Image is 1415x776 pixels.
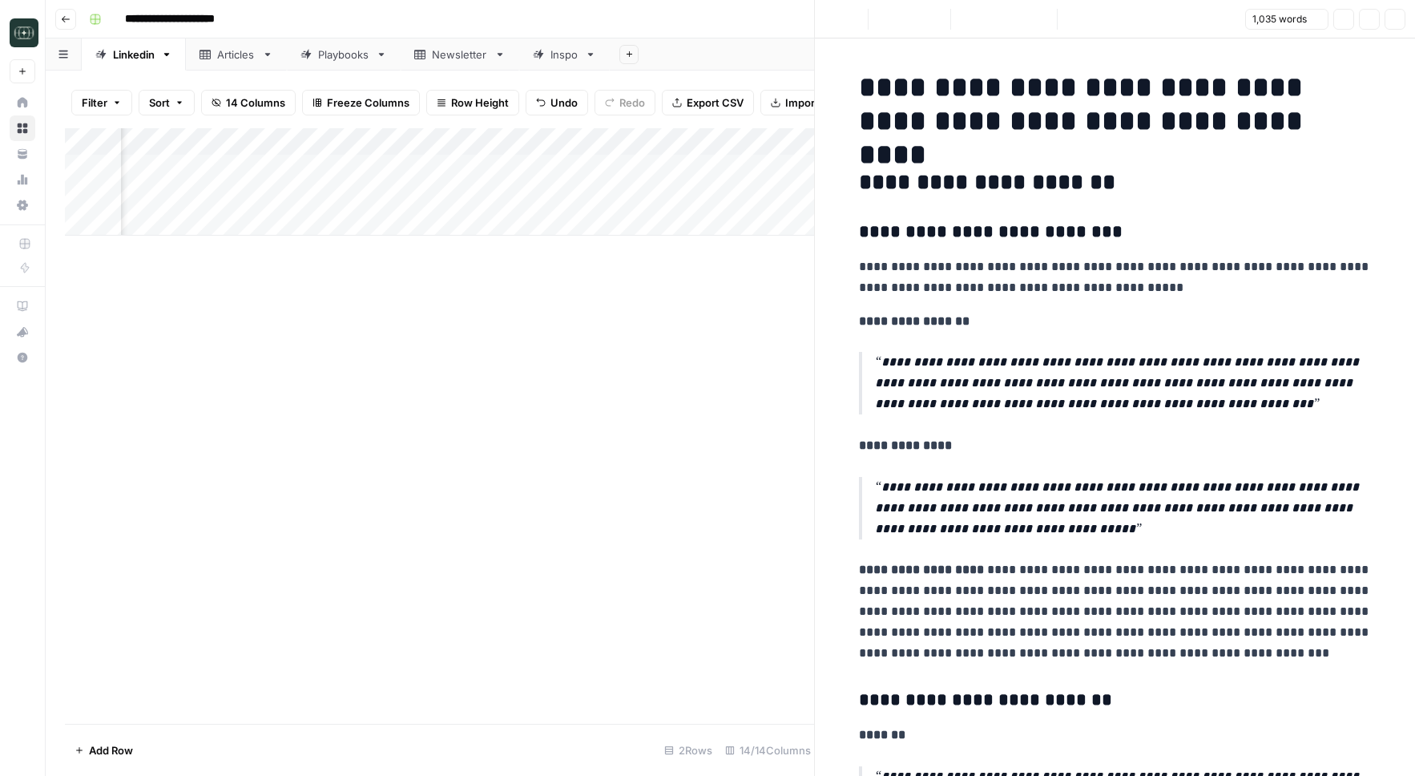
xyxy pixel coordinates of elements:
span: Export CSV [687,95,744,111]
button: Help + Support [10,345,35,370]
a: Linkedin [82,38,186,71]
span: Filter [82,95,107,111]
button: Sort [139,90,195,115]
span: Sort [149,95,170,111]
a: Your Data [10,141,35,167]
button: Filter [71,90,132,115]
span: Redo [619,95,645,111]
button: Row Height [426,90,519,115]
div: Articles [217,46,256,63]
span: Add Row [89,742,133,758]
button: Export CSV [662,90,754,115]
a: Articles [186,38,287,71]
span: Row Height [451,95,509,111]
button: 14 Columns [201,90,296,115]
div: Playbooks [318,46,369,63]
button: Add Row [65,738,143,763]
a: Inspo [519,38,610,71]
div: What's new? [10,320,34,344]
button: Redo [595,90,655,115]
div: Newsletter [432,46,488,63]
div: Inspo [550,46,578,63]
button: 1,035 words [1245,9,1328,30]
img: Catalyst Logo [10,18,38,47]
span: Undo [550,95,578,111]
span: Freeze Columns [327,95,409,111]
div: 2 Rows [658,738,719,763]
span: Import CSV [785,95,843,111]
button: Freeze Columns [302,90,420,115]
span: 1,035 words [1252,12,1307,26]
a: Home [10,90,35,115]
span: 14 Columns [226,95,285,111]
div: 14/14 Columns [719,738,817,763]
a: Playbooks [287,38,401,71]
a: Newsletter [401,38,519,71]
button: What's new? [10,319,35,345]
a: AirOps Academy [10,293,35,319]
button: Import CSV [760,90,853,115]
div: Linkedin [113,46,155,63]
button: Undo [526,90,588,115]
a: Usage [10,167,35,192]
a: Settings [10,192,35,218]
button: Workspace: Catalyst [10,13,35,53]
a: Browse [10,115,35,141]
